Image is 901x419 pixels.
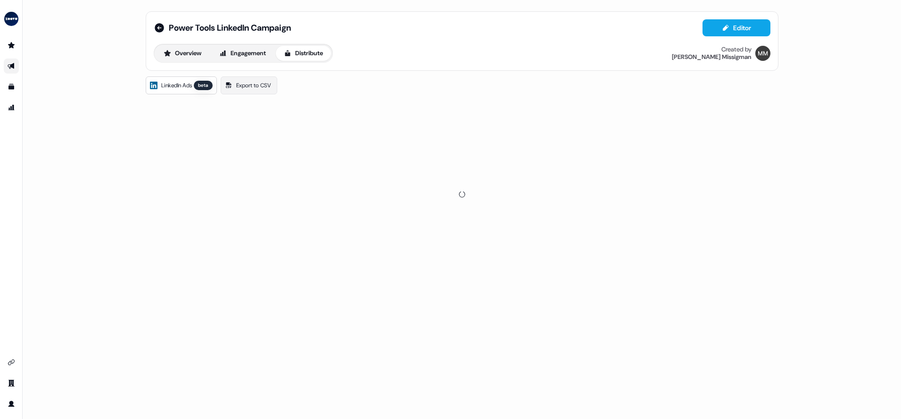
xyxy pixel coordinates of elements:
[169,22,291,34] span: Power Tools LinkedIn Campaign
[755,46,770,61] img: Morgan
[4,79,19,94] a: Go to templates
[4,355,19,370] a: Go to integrations
[161,81,192,90] span: LinkedIn Ads
[156,46,209,61] button: Overview
[4,38,19,53] a: Go to prospects
[221,76,277,94] a: Export to CSV
[276,46,331,61] button: Distribute
[4,100,19,115] a: Go to attribution
[703,24,770,34] a: Editor
[194,81,213,90] div: beta
[146,76,217,94] a: LinkedIn Adsbeta
[672,53,752,61] div: [PERSON_NAME] Missigman
[721,46,752,53] div: Created by
[211,46,274,61] button: Engagement
[236,81,271,90] span: Export to CSV
[4,376,19,391] a: Go to team
[4,59,19,74] a: Go to outbound experience
[4,396,19,411] a: Go to profile
[703,19,770,36] button: Editor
